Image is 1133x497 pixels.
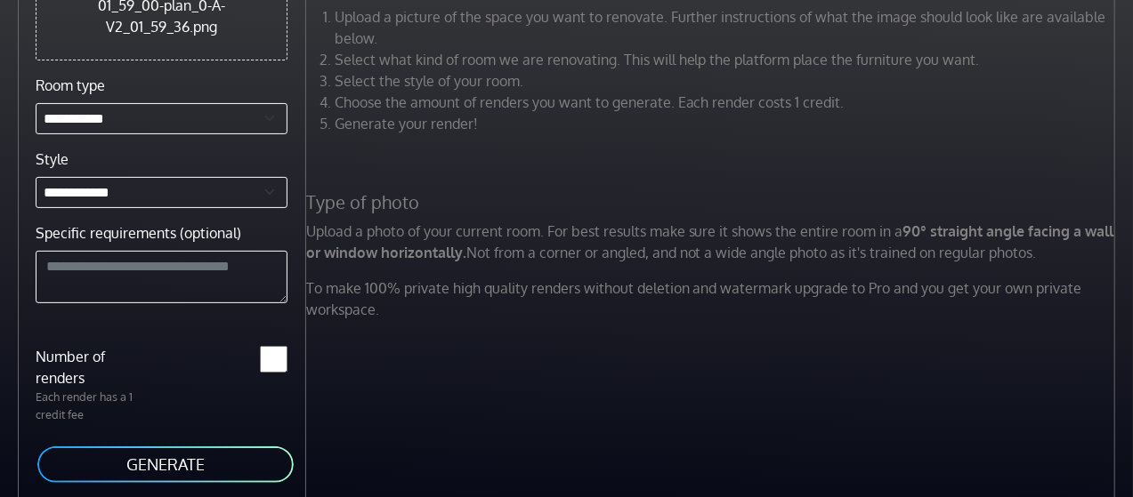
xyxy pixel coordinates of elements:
[36,222,241,244] label: Specific requirements (optional)
[335,70,1120,92] li: Select the style of your room.
[25,389,161,422] p: Each render has a 1 credit fee
[36,75,105,96] label: Room type
[36,148,69,170] label: Style
[335,92,1120,113] li: Choose the amount of renders you want to generate. Each render costs 1 credit.
[36,445,295,485] button: GENERATE
[295,277,1130,320] p: To make 100% private high quality renders without deletion and watermark upgrade to Pro and you g...
[335,113,1120,134] li: Generate your render!
[295,191,1130,213] h5: Type of photo
[335,49,1120,70] li: Select what kind of room we are renovating. This will help the platform place the furniture you w...
[295,220,1130,263] p: Upload a photo of your current room. For best results make sure it shows the entire room in a Not...
[335,6,1120,49] li: Upload a picture of the space you want to renovate. Further instructions of what the image should...
[25,346,161,389] label: Number of renders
